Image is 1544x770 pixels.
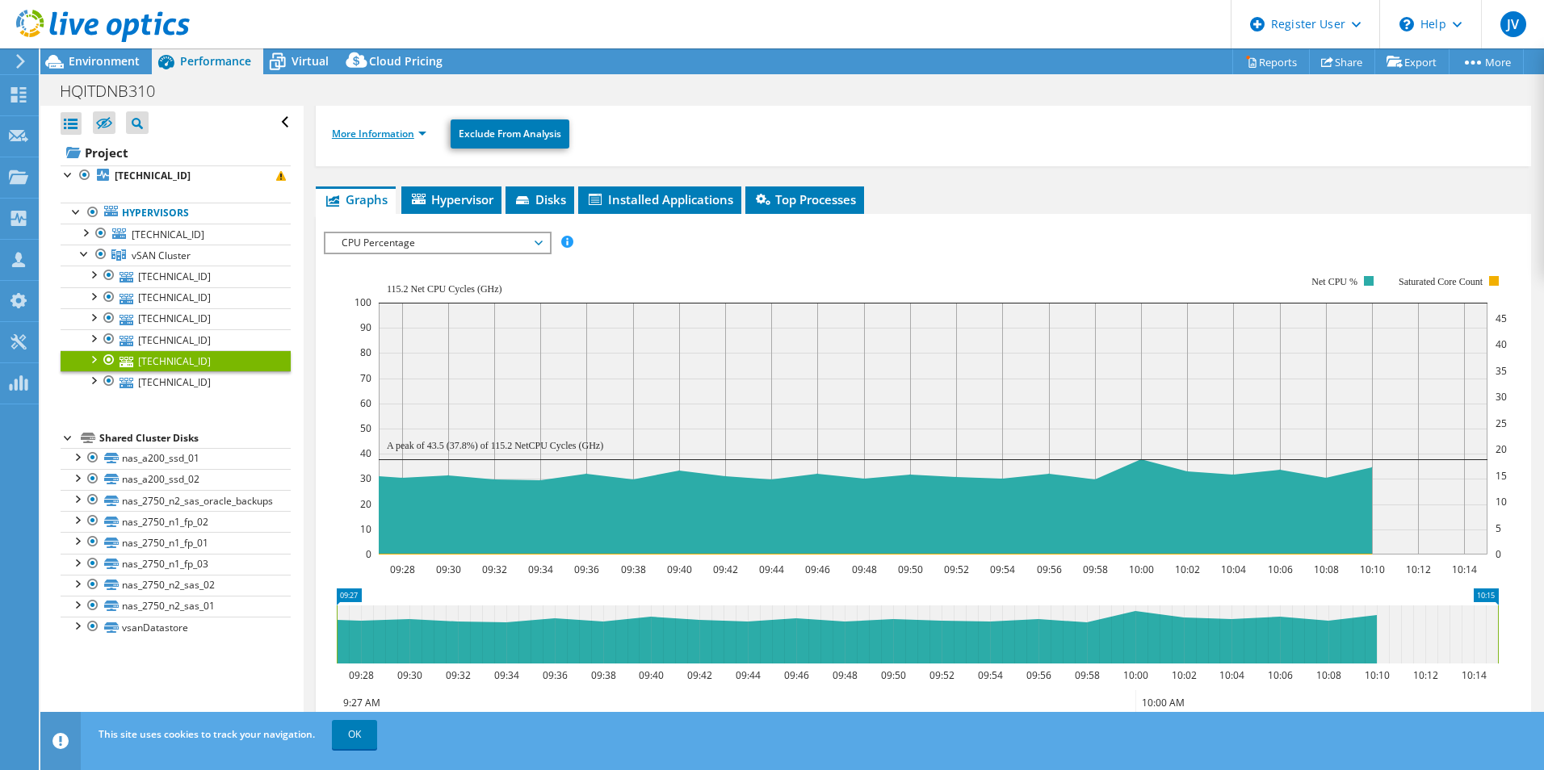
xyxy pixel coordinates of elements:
text: 25 [1496,416,1507,430]
text: 10:06 [1267,668,1292,682]
text: 10:10 [1359,563,1384,576]
text: 20 [360,497,371,511]
span: vSAN Cluster [132,249,191,262]
a: nas_a200_ssd_02 [61,469,291,490]
text: 70 [360,371,371,385]
a: nas_a200_ssd_01 [61,448,291,469]
text: 09:36 [573,563,598,576]
text: 60 [360,396,371,410]
span: Performance [180,53,251,69]
text: 30 [360,471,371,485]
text: 10:02 [1171,668,1196,682]
text: 09:44 [758,563,783,576]
text: 10:00 [1122,668,1148,682]
text: 09:40 [638,668,663,682]
text: 35 [1496,364,1507,378]
text: 10:08 [1313,563,1338,576]
a: vSAN Cluster [61,245,291,266]
text: 09:40 [666,563,691,576]
text: 80 [360,345,371,359]
a: Export [1374,49,1450,74]
text: 100 [355,295,371,309]
text: 30 [1496,390,1507,404]
text: 09:32 [445,668,470,682]
text: 09:28 [348,668,373,682]
a: [TECHNICAL_ID] [61,266,291,287]
text: 09:50 [880,668,905,682]
text: 10:08 [1315,668,1341,682]
text: 09:54 [989,563,1014,576]
text: 09:38 [620,563,645,576]
span: Top Processes [753,191,856,207]
text: 09:36 [542,668,567,682]
span: Environment [69,53,140,69]
text: 20 [1496,442,1507,456]
a: [TECHNICAL_ID] [61,287,291,308]
text: 09:30 [435,563,460,576]
a: vsanDatastore [61,617,291,638]
text: 09:56 [1036,563,1061,576]
text: 40 [360,446,371,460]
span: Disks [514,191,566,207]
span: Installed Applications [586,191,733,207]
div: Shared Cluster Disks [99,429,291,448]
a: [TECHNICAL_ID] [61,350,291,371]
text: 09:52 [929,668,954,682]
text: 09:50 [897,563,922,576]
text: 10:04 [1220,563,1245,576]
text: 09:34 [527,563,552,576]
span: Cloud Pricing [369,53,443,69]
a: nas_2750_n1_fp_01 [61,532,291,553]
text: 50 [360,421,371,435]
text: 5 [1496,521,1501,535]
text: 09:48 [851,563,876,576]
text: 09:28 [389,563,414,576]
text: 115.2 Net CPU Cycles (GHz) [387,283,502,295]
text: 10:06 [1267,563,1292,576]
text: Saturated Core Count [1399,276,1483,287]
text: 90 [360,320,371,334]
span: This site uses cookies to track your navigation. [99,727,315,741]
text: 09:48 [832,668,857,682]
a: Reports [1232,49,1310,74]
text: 10:14 [1451,563,1476,576]
text: 09:34 [493,668,518,682]
span: Graphs [324,191,388,207]
a: More Information [332,127,426,140]
text: 45 [1496,312,1507,325]
text: 09:58 [1074,668,1099,682]
text: 09:56 [1026,668,1051,682]
text: 09:30 [396,668,422,682]
text: 09:42 [686,668,711,682]
a: Hypervisors [61,203,291,224]
a: [TECHNICAL_ID] [61,329,291,350]
text: 10:14 [1461,668,1486,682]
text: 09:46 [804,563,829,576]
text: 09:42 [712,563,737,576]
text: 0 [1496,547,1501,561]
a: nas_2750_n1_fp_02 [61,511,291,532]
span: [TECHNICAL_ID] [132,228,204,241]
span: CPU Percentage [334,233,541,253]
text: 09:58 [1082,563,1107,576]
span: Virtual [292,53,329,69]
text: 10:02 [1174,563,1199,576]
text: 10:12 [1412,668,1437,682]
a: Project [61,140,291,165]
text: 09:54 [977,668,1002,682]
a: Exclude From Analysis [451,119,569,149]
a: nas_2750_n2_sas_01 [61,596,291,617]
a: [TECHNICAL_ID] [61,371,291,392]
span: JV [1500,11,1526,37]
b: [TECHNICAL_ID] [115,169,191,182]
text: 10:00 [1128,563,1153,576]
a: More [1449,49,1524,74]
a: [TECHNICAL_ID] [61,165,291,186]
a: OK [332,720,377,749]
text: 09:32 [481,563,506,576]
h1: HQITDNB310 [52,82,180,100]
text: 09:46 [783,668,808,682]
text: 40 [1496,337,1507,351]
a: nas_2750_n1_fp_03 [61,554,291,575]
a: nas_2750_n2_sas_oracle_backups [61,490,291,511]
